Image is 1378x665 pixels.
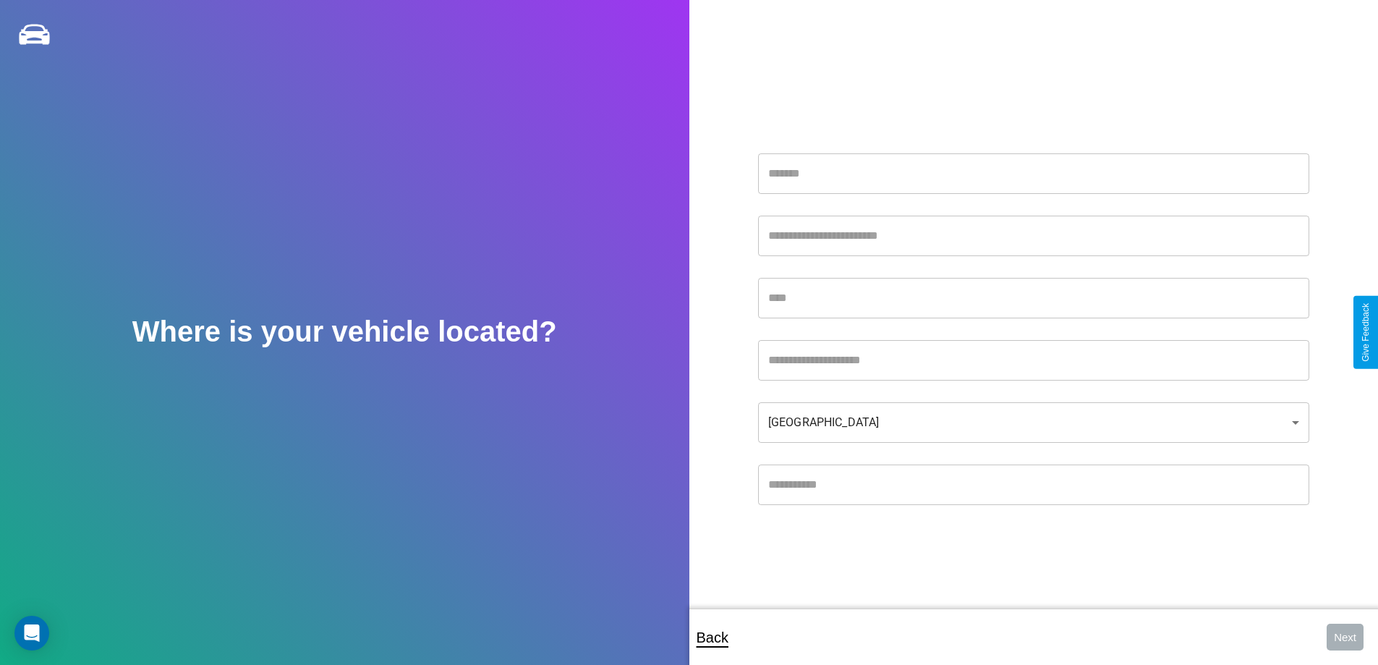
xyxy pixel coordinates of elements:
[132,315,557,348] h2: Where is your vehicle located?
[1327,624,1364,651] button: Next
[1361,303,1371,362] div: Give Feedback
[14,616,49,651] div: Open Intercom Messenger
[697,624,728,651] p: Back
[758,402,1309,443] div: [GEOGRAPHIC_DATA]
